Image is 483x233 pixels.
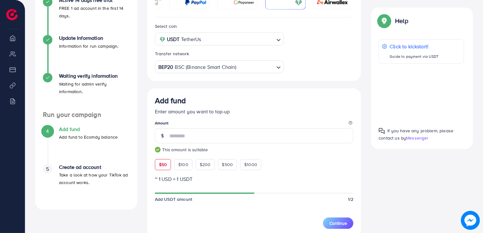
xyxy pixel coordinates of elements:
span: $1000 [244,161,257,168]
span: BSC (Binance Smart Chain) [175,63,237,72]
legend: Amount [155,120,354,128]
small: This amount is suitable [155,146,354,153]
p: Information for run campaign. [59,42,119,50]
h4: Create ad account [59,164,130,170]
span: Continue [329,220,347,226]
img: logo [6,9,18,20]
li: Update Information [35,35,137,73]
img: Popup guide [379,15,390,27]
span: TetherUs [181,35,201,44]
p: FREE 1 ad account in the first 14 days. [59,4,130,20]
li: Create ad account [35,164,137,202]
p: Guide to payment via USDT [390,53,439,60]
p: Click to kickstart! [390,43,439,50]
span: Add USDT amount [155,196,192,202]
p: ~ 1 USD = 1 USDT [155,175,354,183]
div: Search for option [155,33,284,45]
img: guide [155,147,161,152]
img: Popup guide [379,128,385,134]
span: 4 [46,128,49,135]
img: image [461,211,480,230]
label: Transfer network [155,51,189,57]
span: If you have any problem, please contact us by [379,128,453,141]
span: 5 [46,165,49,173]
input: Search for option [203,34,274,44]
span: $50 [159,161,167,168]
label: Select coin [155,23,177,29]
input: Search for option [237,62,274,72]
h4: Run your campaign [35,111,137,119]
h4: Waiting verify information [59,73,130,79]
h4: Add fund [59,126,118,132]
h3: Add fund [155,96,186,105]
span: $200 [200,161,211,168]
span: $100 [178,161,188,168]
span: Messenger [406,135,428,141]
button: Continue [323,218,353,229]
span: $500 [222,161,233,168]
img: coin [160,37,165,42]
strong: BEP20 [158,63,174,72]
div: Search for option [155,60,284,73]
p: Add fund to Ecomdy balance [59,133,118,141]
strong: USDT [167,35,180,44]
p: Help [395,17,408,25]
span: 1/2 [348,196,353,202]
p: Waiting for admin verify information. [59,80,130,95]
h4: Update Information [59,35,119,41]
p: Enter amount you want to top-up [155,108,354,115]
p: Take a look at how your TikTok ad account works. [59,171,130,186]
li: Waiting verify information [35,73,137,111]
li: Add fund [35,126,137,164]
